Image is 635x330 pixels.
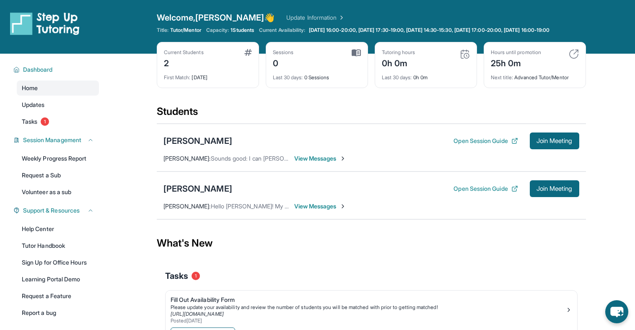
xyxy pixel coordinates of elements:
a: Report a bug [17,305,99,320]
div: Hours until promotion [491,49,541,56]
a: Request a Sub [17,168,99,183]
div: Tutoring hours [382,49,415,56]
div: Sessions [273,49,294,56]
div: 0h 0m [382,69,470,81]
span: 1 [192,272,200,280]
button: Support & Resources [20,206,94,215]
a: Updates [17,97,99,112]
span: Capacity: [206,27,229,34]
span: Join Meeting [537,186,573,191]
img: card [460,49,470,59]
span: Home [22,84,38,92]
img: card [569,49,579,59]
a: Weekly Progress Report [17,151,99,166]
button: Dashboard [20,65,94,74]
span: Last 30 days : [273,74,303,81]
button: Session Management [20,136,94,144]
a: Tutor Handbook [17,238,99,253]
span: [PERSON_NAME] : [163,203,211,210]
div: [PERSON_NAME] [163,135,232,147]
button: chat-button [605,300,628,323]
div: Posted [DATE] [171,317,565,324]
div: 25h 0m [491,56,541,69]
div: What's New [157,225,586,262]
a: [URL][DOMAIN_NAME] [171,311,224,317]
img: card [244,49,252,56]
a: Volunteer as a sub [17,184,99,200]
button: Join Meeting [530,180,579,197]
div: 0 Sessions [273,69,361,81]
a: Sign Up for Office Hours [17,255,99,270]
span: Last 30 days : [382,74,412,81]
a: Request a Feature [17,288,99,304]
button: Join Meeting [530,133,579,149]
a: Home [17,81,99,96]
span: Tasks [22,117,37,126]
span: 1 [41,117,49,126]
div: Students [157,105,586,123]
span: Session Management [23,136,81,144]
span: Tutor/Mentor [170,27,201,34]
span: [PERSON_NAME] : [163,155,211,162]
div: Please update your availability and review the number of students you will be matched with prior ... [171,304,565,311]
span: Dashboard [23,65,53,74]
span: Tasks [165,270,188,282]
div: 0h 0m [382,56,415,69]
img: Chevron-Right [340,203,346,210]
span: View Messages [294,202,347,210]
img: Chevron-Right [340,155,346,162]
div: Current Students [164,49,204,56]
img: card [352,49,361,57]
span: First Match : [164,74,191,81]
div: Advanced Tutor/Mentor [491,69,579,81]
span: Support & Resources [23,206,80,215]
a: Fill Out Availability FormPlease update your availability and review the number of students you w... [166,291,577,326]
span: Current Availability: [259,27,305,34]
span: Updates [22,101,45,109]
button: Open Session Guide [454,184,518,193]
a: Learning Portal Demo [17,272,99,287]
div: 0 [273,56,294,69]
span: Join Meeting [537,138,573,143]
div: Fill Out Availability Form [171,296,565,304]
div: [DATE] [164,69,252,81]
div: [PERSON_NAME] [163,183,232,195]
button: Open Session Guide [454,137,518,145]
img: logo [10,12,80,35]
a: [DATE] 16:00-20:00, [DATE] 17:30-19:00, [DATE] 14:30-15:30, [DATE] 17:00-20:00, [DATE] 16:00-19:00 [307,27,552,34]
a: Tasks1 [17,114,99,129]
img: Chevron Right [337,13,345,22]
span: [DATE] 16:00-20:00, [DATE] 17:30-19:00, [DATE] 14:30-15:30, [DATE] 17:00-20:00, [DATE] 16:00-19:00 [309,27,550,34]
span: Title: [157,27,168,34]
div: 2 [164,56,204,69]
a: Update Information [286,13,345,22]
span: 1 Students [231,27,254,34]
span: View Messages [294,154,347,163]
span: Next title : [491,74,513,81]
span: Welcome, [PERSON_NAME] 👋 [157,12,275,23]
a: Help Center [17,221,99,236]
